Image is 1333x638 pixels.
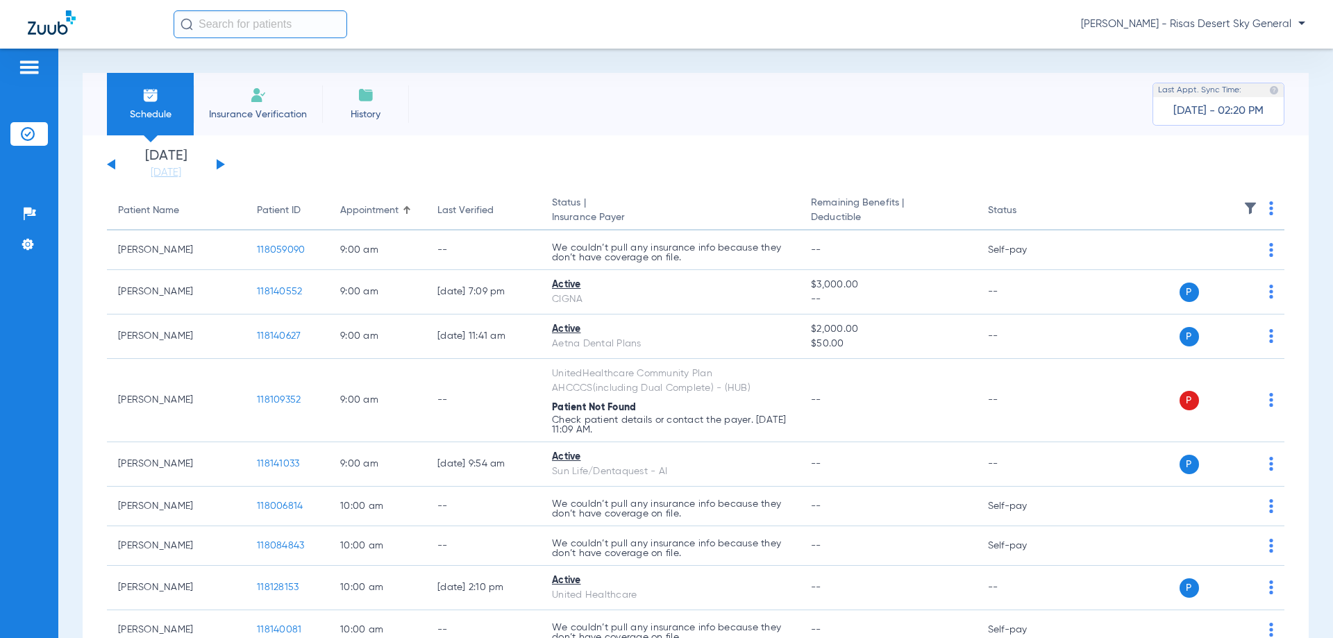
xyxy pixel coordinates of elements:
span: $3,000.00 [811,278,965,292]
img: x.svg [1238,623,1252,637]
div: Active [552,573,789,588]
span: [PERSON_NAME] - Risas Desert Sky General [1081,17,1305,31]
img: hamburger-icon [18,59,40,76]
td: 10:00 AM [329,487,426,526]
input: Search for patients [174,10,347,38]
td: -- [426,230,541,270]
div: Active [552,450,789,464]
a: [DATE] [124,166,208,180]
img: x.svg [1238,243,1252,257]
td: 9:00 AM [329,359,426,442]
p: We couldn’t pull any insurance info because they don’t have coverage on file. [552,539,789,558]
span: P [1180,455,1199,474]
p: Check patient details or contact the payer. [DATE] 11:09 AM. [552,415,789,435]
span: -- [811,582,821,592]
td: [PERSON_NAME] [107,359,246,442]
div: Aetna Dental Plans [552,337,789,351]
div: United Healthcare [552,588,789,603]
div: Last Verified [437,203,530,218]
td: [PERSON_NAME] [107,230,246,270]
span: 118084843 [257,541,304,551]
span: P [1180,283,1199,302]
img: History [358,87,374,103]
td: [PERSON_NAME] [107,566,246,610]
div: CIGNA [552,292,789,307]
span: 118128153 [257,582,299,592]
div: Active [552,278,789,292]
td: 9:00 AM [329,442,426,487]
td: Self-pay [977,526,1071,566]
td: [DATE] 11:41 AM [426,314,541,359]
span: -- [811,541,821,551]
span: -- [811,459,821,469]
span: -- [811,625,821,635]
img: Schedule [142,87,159,103]
td: -- [977,314,1071,359]
td: Self-pay [977,230,1071,270]
img: group-dot-blue.svg [1269,393,1273,407]
td: [PERSON_NAME] [107,314,246,359]
td: -- [977,270,1071,314]
img: x.svg [1238,499,1252,513]
th: Status [977,192,1071,230]
td: [DATE] 7:09 PM [426,270,541,314]
span: 118140627 [257,331,301,341]
div: Patient ID [257,203,318,218]
th: Remaining Benefits | [800,192,976,230]
img: group-dot-blue.svg [1269,201,1273,215]
span: P [1180,578,1199,598]
img: group-dot-blue.svg [1269,580,1273,594]
img: group-dot-blue.svg [1269,457,1273,471]
span: -- [811,292,965,307]
img: x.svg [1238,539,1252,553]
td: [PERSON_NAME] [107,270,246,314]
img: x.svg [1238,329,1252,343]
div: Patient Name [118,203,235,218]
div: Appointment [340,203,399,218]
span: Patient Not Found [552,403,636,412]
span: 118006814 [257,501,303,511]
span: 118059090 [257,245,305,255]
p: We couldn’t pull any insurance info because they don’t have coverage on file. [552,499,789,519]
span: P [1180,327,1199,346]
td: -- [977,359,1071,442]
td: 9:00 AM [329,270,426,314]
td: [PERSON_NAME] [107,442,246,487]
td: [PERSON_NAME] [107,526,246,566]
span: [DATE] - 02:20 PM [1173,104,1264,118]
img: group-dot-blue.svg [1269,329,1273,343]
img: group-dot-blue.svg [1269,539,1273,553]
td: 9:00 AM [329,314,426,359]
img: Manual Insurance Verification [250,87,267,103]
td: [DATE] 2:10 PM [426,566,541,610]
img: Search Icon [181,18,193,31]
img: group-dot-blue.svg [1269,499,1273,513]
li: [DATE] [124,149,208,180]
span: 118140552 [257,287,302,296]
td: 10:00 AM [329,526,426,566]
td: [PERSON_NAME] [107,487,246,526]
div: Sun Life/Dentaquest - AI [552,464,789,479]
td: -- [977,442,1071,487]
img: group-dot-blue.svg [1269,285,1273,299]
img: x.svg [1238,393,1252,407]
td: -- [977,566,1071,610]
div: UnitedHealthcare Community Plan AHCCCS(including Dual Complete) - (HUB) [552,367,789,396]
td: -- [426,487,541,526]
span: 118141033 [257,459,299,469]
img: Zuub Logo [28,10,76,35]
td: Self-pay [977,487,1071,526]
span: History [333,108,399,121]
span: P [1180,391,1199,410]
span: -- [811,395,821,405]
img: x.svg [1238,580,1252,594]
span: 118140081 [257,625,301,635]
span: Last Appt. Sync Time: [1158,83,1241,97]
img: x.svg [1238,285,1252,299]
span: $2,000.00 [811,322,965,337]
div: Patient Name [118,203,179,218]
span: Schedule [117,108,183,121]
img: x.svg [1238,457,1252,471]
div: Active [552,322,789,337]
img: filter.svg [1243,201,1257,215]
